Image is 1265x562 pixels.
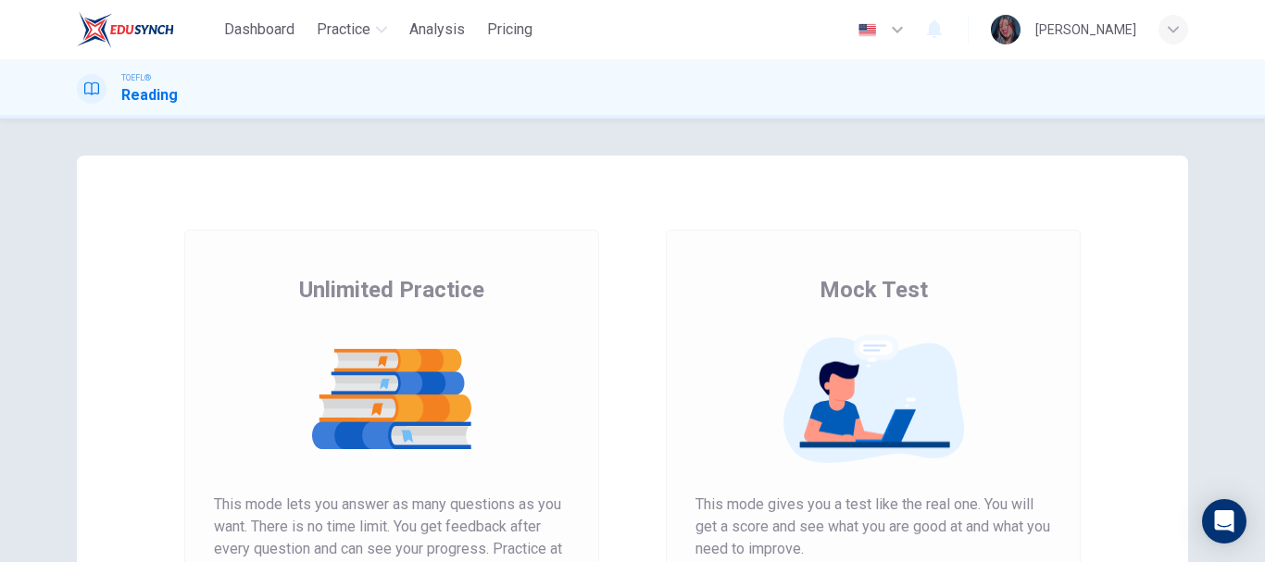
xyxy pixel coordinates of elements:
button: Pricing [480,13,540,46]
span: TOEFL® [121,71,151,84]
span: Analysis [409,19,465,41]
span: This mode gives you a test like the real one. You will get a score and see what you are good at a... [695,493,1051,560]
div: Open Intercom Messenger [1202,499,1246,543]
span: Practice [317,19,370,41]
h1: Reading [121,84,178,106]
a: EduSynch logo [77,11,217,48]
button: Analysis [402,13,472,46]
div: [PERSON_NAME] [1035,19,1136,41]
span: Pricing [487,19,532,41]
button: Practice [309,13,395,46]
img: Profile picture [991,15,1021,44]
img: EduSynch logo [77,11,174,48]
span: Mock Test [820,275,928,305]
span: Unlimited Practice [299,275,484,305]
span: Dashboard [224,19,294,41]
button: Dashboard [217,13,302,46]
img: en [856,23,879,37]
